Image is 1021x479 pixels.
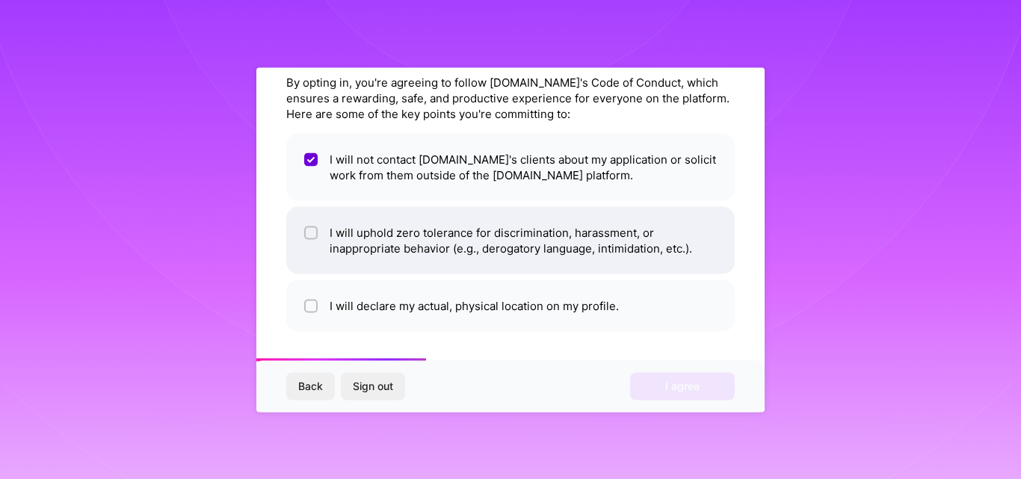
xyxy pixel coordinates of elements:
[353,379,393,394] span: Sign out
[286,373,335,400] button: Back
[286,74,735,121] div: By opting in, you're agreeing to follow [DOMAIN_NAME]'s Code of Conduct, which ensures a rewardin...
[341,373,405,400] button: Sign out
[286,206,735,274] li: I will uphold zero tolerance for discrimination, harassment, or inappropriate behavior (e.g., der...
[286,279,735,331] li: I will declare my actual, physical location on my profile.
[298,379,323,394] span: Back
[286,133,735,200] li: I will not contact [DOMAIN_NAME]'s clients about my application or solicit work from them outside...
